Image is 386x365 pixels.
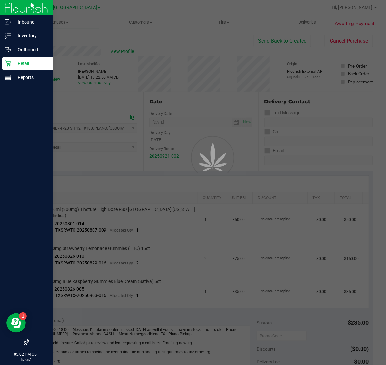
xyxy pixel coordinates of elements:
[5,60,11,67] inline-svg: Retail
[5,33,11,39] inline-svg: Inventory
[11,18,50,26] p: Inbound
[3,357,50,362] p: [DATE]
[6,313,26,333] iframe: Resource center
[11,73,50,81] p: Reports
[11,32,50,40] p: Inventory
[11,46,50,53] p: Outbound
[19,312,27,320] iframe: Resource center unread badge
[5,19,11,25] inline-svg: Inbound
[5,74,11,81] inline-svg: Reports
[5,46,11,53] inline-svg: Outbound
[3,351,50,357] p: 05:02 PM CDT
[11,60,50,67] p: Retail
